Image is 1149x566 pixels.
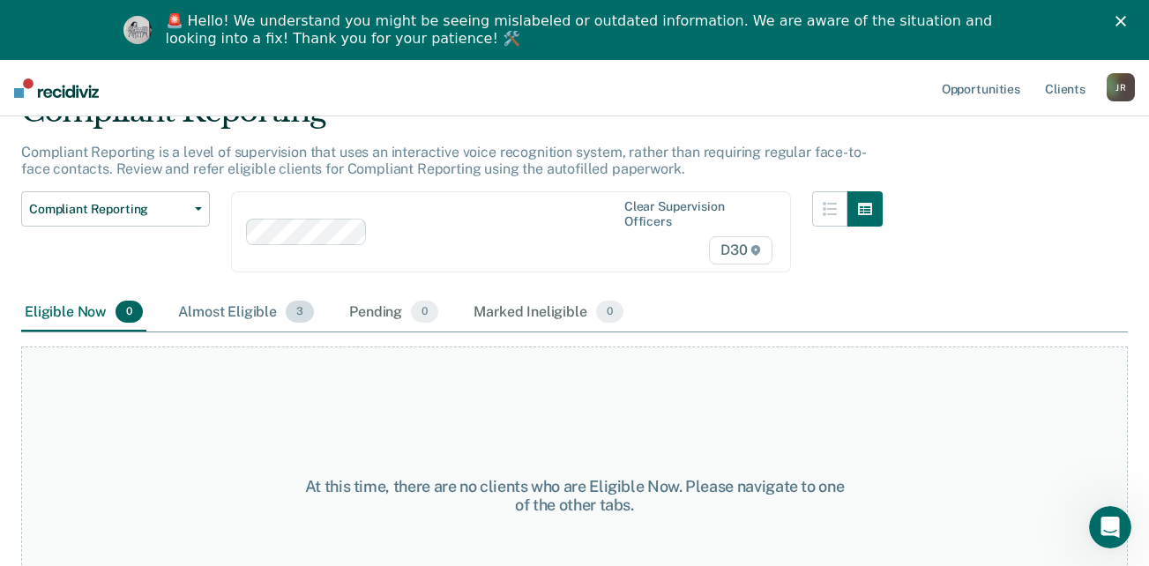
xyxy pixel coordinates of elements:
[21,191,210,227] button: Compliant Reporting
[938,60,1024,116] a: Opportunities
[21,294,146,332] div: Eligible Now0
[123,16,152,44] img: Profile image for Kim
[411,301,438,324] span: 0
[29,202,188,217] span: Compliant Reporting
[14,78,99,98] img: Recidiviz
[709,236,772,264] span: D30
[596,301,623,324] span: 0
[1115,16,1133,26] div: Close
[116,301,143,324] span: 0
[624,199,769,229] div: Clear supervision officers
[1089,506,1131,548] iframe: Intercom live chat
[286,301,314,324] span: 3
[470,294,627,332] div: Marked Ineligible0
[21,93,883,144] div: Compliant Reporting
[346,294,442,332] div: Pending0
[1107,73,1135,101] button: JR
[175,294,317,332] div: Almost Eligible3
[298,477,851,515] div: At this time, there are no clients who are Eligible Now. Please navigate to one of the other tabs.
[1107,73,1135,101] div: J R
[21,144,866,177] p: Compliant Reporting is a level of supervision that uses an interactive voice recognition system, ...
[1041,60,1089,116] a: Clients
[166,12,998,48] div: 🚨 Hello! We understand you might be seeing mislabeled or outdated information. We are aware of th...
